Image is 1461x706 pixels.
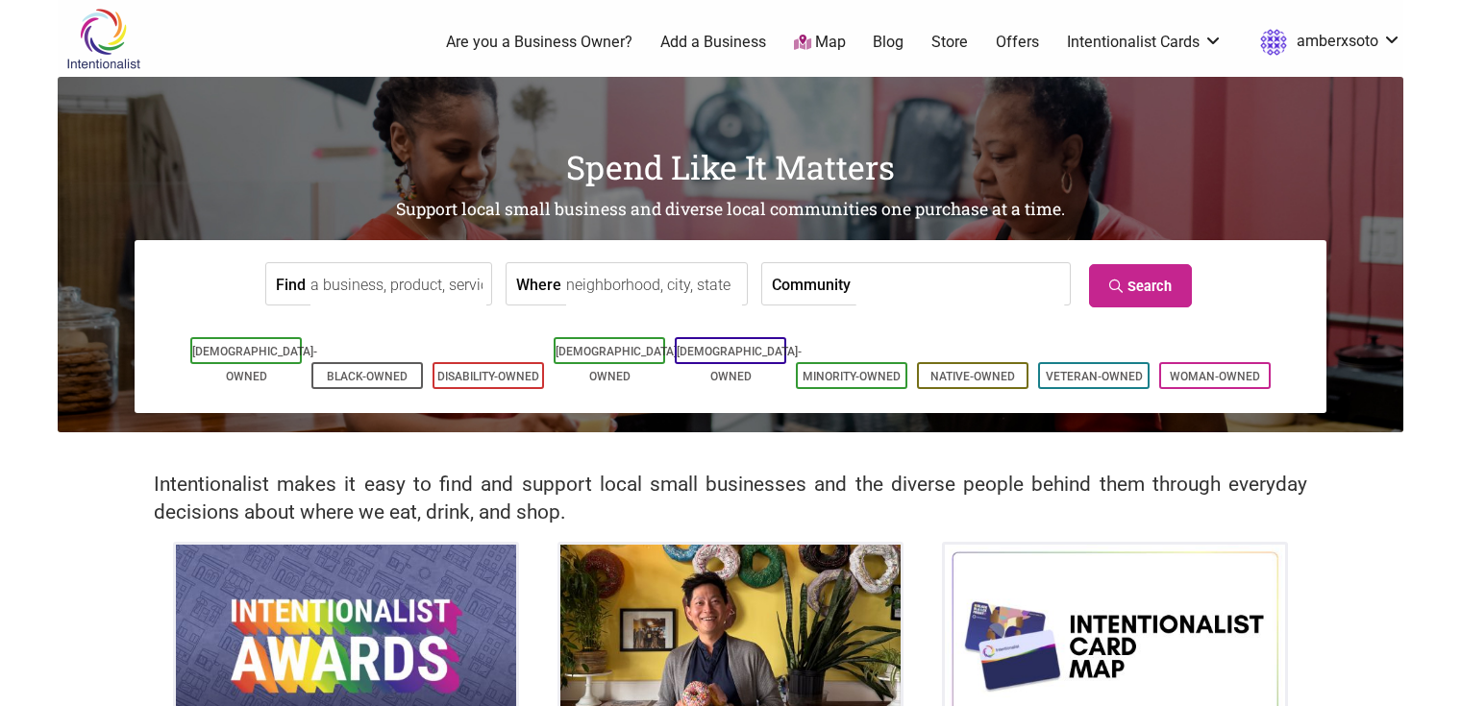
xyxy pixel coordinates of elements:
a: [DEMOGRAPHIC_DATA]-Owned [192,345,317,383]
a: Search [1089,264,1192,307]
a: [DEMOGRAPHIC_DATA]-Owned [677,345,802,383]
input: a business, product, service [310,263,486,306]
label: Find [276,263,306,304]
h2: Intentionalist makes it easy to find and support local small businesses and the diverse people be... [154,471,1307,526]
a: Map [794,32,846,54]
label: Where [516,263,561,304]
a: Disability-Owned [437,370,539,383]
a: Are you a Business Owner? [446,32,632,53]
img: Intentionalist [58,8,149,70]
a: amberxsoto [1251,25,1401,60]
a: Woman-Owned [1170,370,1260,383]
a: Store [931,32,968,53]
a: Minority-Owned [803,370,901,383]
a: Veteran-Owned [1046,370,1143,383]
a: Native-Owned [930,370,1015,383]
a: Add a Business [660,32,766,53]
a: Intentionalist Cards [1067,32,1223,53]
h2: Support local small business and diverse local communities one purchase at a time. [58,198,1403,222]
a: Blog [873,32,904,53]
a: Black-Owned [327,370,408,383]
a: Offers [996,32,1039,53]
h1: Spend Like It Matters [58,144,1403,190]
input: neighborhood, city, state [566,263,742,306]
a: [DEMOGRAPHIC_DATA]-Owned [556,345,681,383]
label: Community [772,263,851,304]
